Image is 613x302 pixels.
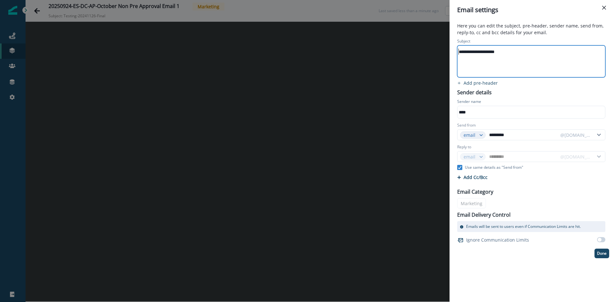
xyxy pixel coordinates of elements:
[457,122,476,128] label: Send from
[453,87,496,96] p: Sender details
[464,132,476,138] div: email
[457,188,493,196] p: Email Category
[457,144,471,150] label: Reply to
[457,5,605,15] div: Email settings
[457,99,481,106] p: Sender name
[457,38,470,45] p: Subject
[465,165,523,170] p: Use same details as "Send from"
[453,80,502,86] button: add preheader
[457,211,511,219] p: Email Delivery Control
[594,249,609,258] button: Done
[466,236,529,243] p: Ignore Communication Limits
[457,174,488,180] button: Add Cc/Bcc
[599,3,609,13] button: Close
[453,22,609,37] p: Here you can edit the subject, pre-header, sender name, send from, reply-to, cc and bcc details f...
[560,132,591,138] div: @[DOMAIN_NAME]
[597,251,607,256] p: Done
[466,224,581,229] p: Emails will be sent to users even if Communication Limits are hit.
[464,80,498,86] p: Add pre-header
